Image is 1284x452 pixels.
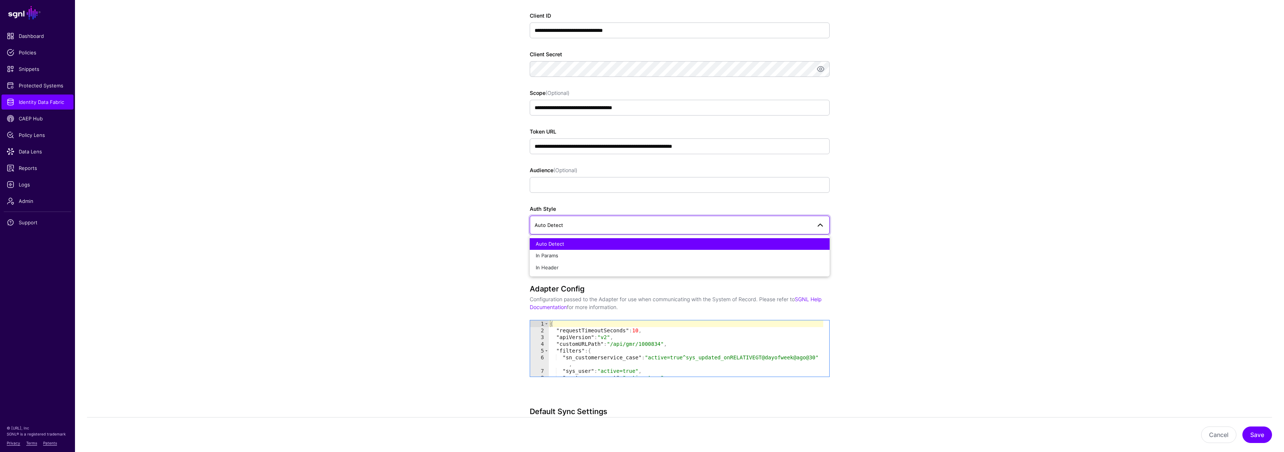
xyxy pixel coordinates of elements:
[7,425,68,431] p: © [URL], Inc
[1201,426,1236,443] button: Cancel
[1,62,73,77] a: Snippets
[530,89,569,97] label: Scope
[530,295,830,311] p: Configuration passed to the Adapter for use when communicating with the System of Record. Please ...
[535,222,563,228] span: Auto Detect
[536,252,558,258] span: In Params
[530,327,549,334] div: 2
[544,347,548,354] span: Toggle code folding, rows 5 through 10
[1,45,73,60] a: Policies
[1,177,73,192] a: Logs
[553,167,577,173] span: (Optional)
[530,166,577,174] label: Audience
[536,241,564,247] span: Auto Detect
[530,128,556,135] label: Token URL
[7,181,68,188] span: Logs
[7,197,68,205] span: Admin
[530,347,549,354] div: 5
[536,264,559,270] span: In Header
[1242,426,1272,443] button: Save
[7,82,68,89] span: Protected Systems
[530,12,551,20] label: Client ID
[7,65,68,73] span: Snippets
[1,111,73,126] a: CAEP Hub
[530,250,830,262] button: In Params
[7,441,20,445] a: Privacy
[1,29,73,44] a: Dashboard
[530,320,549,327] div: 1
[530,238,830,250] button: Auto Detect
[1,128,73,143] a: Policy Lens
[530,374,549,381] div: 8
[530,354,549,368] div: 6
[544,320,548,327] span: Toggle code folding, rows 1 through 11
[530,50,562,58] label: Client Secret
[7,431,68,437] p: SGNL® is a registered trademark
[545,90,569,96] span: (Optional)
[1,144,73,159] a: Data Lens
[530,205,556,213] label: Auth Style
[530,407,830,416] h3: Default Sync Settings
[530,368,549,374] div: 7
[7,32,68,40] span: Dashboard
[7,148,68,155] span: Data Lens
[7,115,68,122] span: CAEP Hub
[530,341,549,347] div: 4
[7,49,68,56] span: Policies
[530,262,830,274] button: In Header
[530,284,830,293] h3: Adapter Config
[43,441,57,445] a: Patents
[7,164,68,172] span: Reports
[1,95,73,110] a: Identity Data Fabric
[7,219,68,226] span: Support
[1,78,73,93] a: Protected Systems
[7,98,68,106] span: Identity Data Fabric
[4,5,70,21] a: SGNL
[26,441,37,445] a: Terms
[1,161,73,176] a: Reports
[1,194,73,209] a: Admin
[7,131,68,139] span: Policy Lens
[530,334,549,341] div: 3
